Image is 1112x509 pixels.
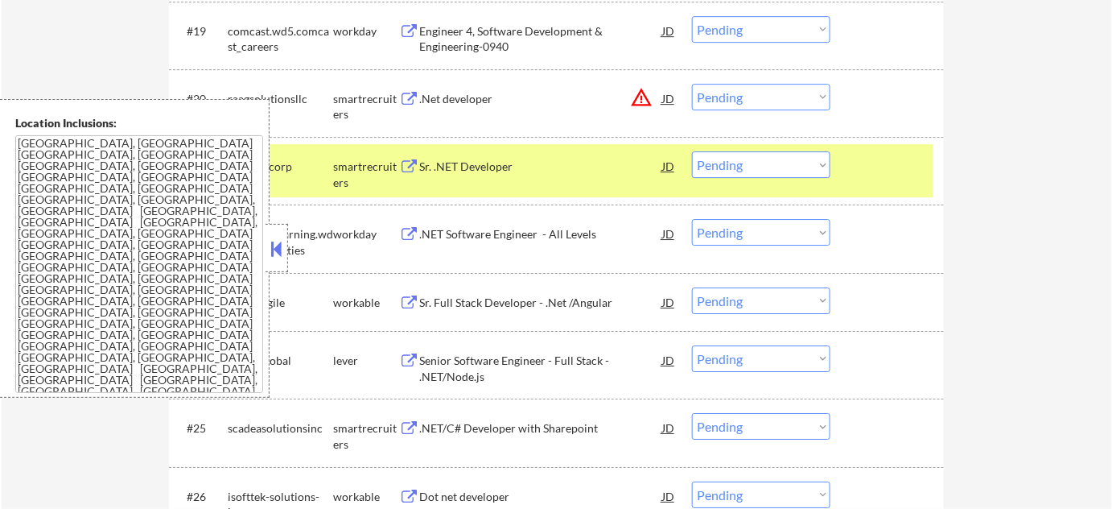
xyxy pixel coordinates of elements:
div: workable [333,489,399,505]
div: smartrecruiters [333,420,399,452]
div: JD [661,219,677,248]
div: .NET/C# Developer with Sharepoint [419,420,662,437]
div: smartrecruiters [333,91,399,122]
div: lever [333,353,399,369]
div: Senior Software Engineer - Full Stack - .NET/Node.js [419,353,662,384]
div: JD [661,84,677,113]
div: #19 [187,23,215,39]
div: workday [333,226,399,242]
div: .Net developer [419,91,662,107]
div: #20 [187,91,215,107]
div: raagsolutionsllc [228,91,333,107]
div: JD [661,346,677,375]
div: .NET Software Engineer - All Levels [419,226,662,242]
div: comcast.wd5.comcast_careers [228,23,333,55]
div: Engineer 4, Software Development & Engineering-0940 [419,23,662,55]
div: smartrecruiters [333,159,399,190]
div: Dot net developer [419,489,662,505]
div: #26 [187,489,215,505]
div: scadeasolutionsinc [228,420,333,437]
div: Sr. Full Stack Developer - .Net /Angular [419,295,662,311]
div: Location Inclusions: [15,115,263,131]
div: JD [661,16,677,45]
button: warning_amber [630,86,653,109]
div: JD [661,413,677,442]
div: workable [333,295,399,311]
div: JD [661,288,677,317]
div: #25 [187,420,215,437]
div: Sr. .NET Developer [419,159,662,175]
div: JD [661,151,677,180]
div: workday [333,23,399,39]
